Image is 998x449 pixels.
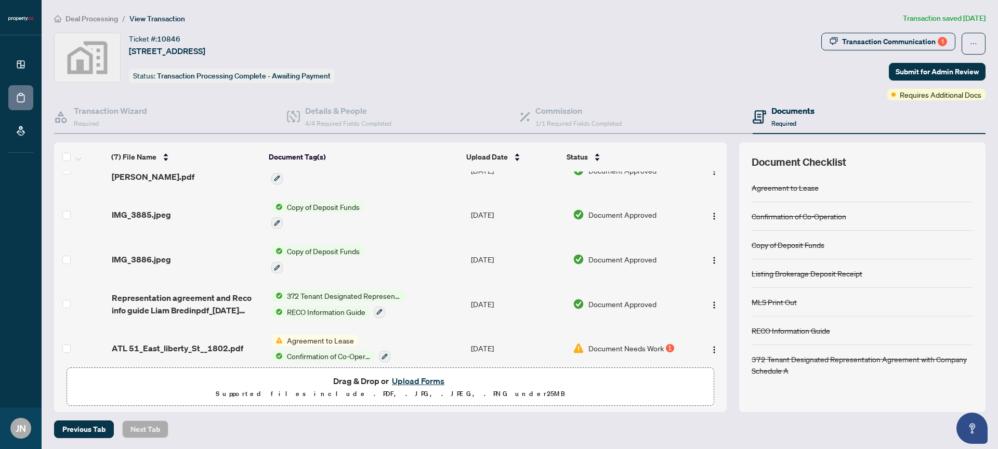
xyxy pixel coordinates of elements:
[271,290,283,301] img: Status Icon
[305,120,391,127] span: 4/4 Required Fields Completed
[112,253,171,266] span: IMG_3886.jpeg
[710,346,718,354] img: Logo
[65,14,118,23] span: Deal Processing
[16,421,26,435] span: JN
[573,209,584,220] img: Document Status
[588,254,656,265] span: Document Approved
[271,306,283,318] img: Status Icon
[752,239,824,250] div: Copy of Deposit Funds
[271,201,283,213] img: Status Icon
[903,12,986,24] article: Transaction saved [DATE]
[265,142,462,171] th: Document Tag(s)
[896,63,979,80] span: Submit for Admin Review
[389,374,448,388] button: Upload Forms
[129,14,185,23] span: View Transaction
[283,350,375,362] span: Confirmation of Co-Operation
[752,210,846,222] div: Confirmation of Co-Operation
[283,290,406,301] span: 372 Tenant Designated Representation Agreement with Company Schedule A
[157,34,180,44] span: 10846
[283,245,364,257] span: Copy of Deposit Funds
[573,342,584,354] img: Document Status
[956,413,988,444] button: Open asap
[938,37,947,46] div: 1
[706,296,723,312] button: Logo
[157,71,331,81] span: Transaction Processing Complete - Awaiting Payment
[112,292,263,316] span: Representation agreement and Reco info guide Liam Bredinpdf_[DATE] 13_16_03.pdf
[710,212,718,220] img: Logo
[535,120,622,127] span: 1/1 Required Fields Completed
[466,151,508,163] span: Upload Date
[67,368,714,406] span: Drag & Drop orUpload FormsSupported files include .PDF, .JPG, .JPEG, .PNG under25MB
[467,282,568,326] td: [DATE]
[129,45,205,57] span: [STREET_ADDRESS]
[752,325,830,336] div: RECO Information Guide
[706,206,723,223] button: Logo
[271,201,364,229] button: Status IconCopy of Deposit Funds
[889,63,986,81] button: Submit for Admin Review
[283,201,364,213] span: Copy of Deposit Funds
[74,104,147,117] h4: Transaction Wizard
[271,245,283,257] img: Status Icon
[55,33,120,82] img: svg%3e
[112,208,171,221] span: IMG_3885.jpeg
[771,120,796,127] span: Required
[283,306,370,318] span: RECO Information Guide
[271,335,390,363] button: Status IconAgreement to LeaseStatus IconConfirmation of Co-Operation
[74,120,99,127] span: Required
[271,335,283,346] img: Status Icon
[666,344,674,352] div: 1
[333,374,448,388] span: Drag & Drop or
[467,326,568,371] td: [DATE]
[112,342,243,354] span: ATL 51_East_liberty_St__1802.pdf
[129,69,335,83] div: Status:
[54,15,61,22] span: home
[970,40,977,47] span: ellipsis
[271,290,406,318] button: Status Icon372 Tenant Designated Representation Agreement with Company Schedule AStatus IconRECO ...
[706,340,723,356] button: Logo
[752,296,797,308] div: MLS Print Out
[54,420,114,438] button: Previous Tab
[821,33,955,50] button: Transaction Communication1
[122,420,168,438] button: Next Tab
[283,335,358,346] span: Agreement to Lease
[567,151,588,163] span: Status
[73,388,707,400] p: Supported files include .PDF, .JPG, .JPEG, .PNG under 25 MB
[467,193,568,237] td: [DATE]
[752,155,846,169] span: Document Checklist
[122,12,125,24] li: /
[710,167,718,176] img: Logo
[271,245,364,273] button: Status IconCopy of Deposit Funds
[62,421,106,438] span: Previous Tab
[706,251,723,268] button: Logo
[107,142,265,171] th: (7) File Name
[271,350,283,362] img: Status Icon
[752,353,973,376] div: 372 Tenant Designated Representation Agreement with Company Schedule A
[588,342,664,354] span: Document Needs Work
[573,254,584,265] img: Document Status
[752,182,819,193] div: Agreement to Lease
[710,301,718,309] img: Logo
[467,237,568,282] td: [DATE]
[129,33,180,45] div: Ticket #:
[752,268,862,279] div: Listing Brokerage Deposit Receipt
[111,151,156,163] span: (7) File Name
[710,256,718,265] img: Logo
[562,142,684,171] th: Status
[305,104,391,117] h4: Details & People
[588,209,656,220] span: Document Approved
[8,16,33,22] img: logo
[900,89,981,100] span: Requires Additional Docs
[573,298,584,310] img: Document Status
[462,142,562,171] th: Upload Date
[771,104,815,117] h4: Documents
[842,33,947,50] div: Transaction Communication
[535,104,622,117] h4: Commission
[588,298,656,310] span: Document Approved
